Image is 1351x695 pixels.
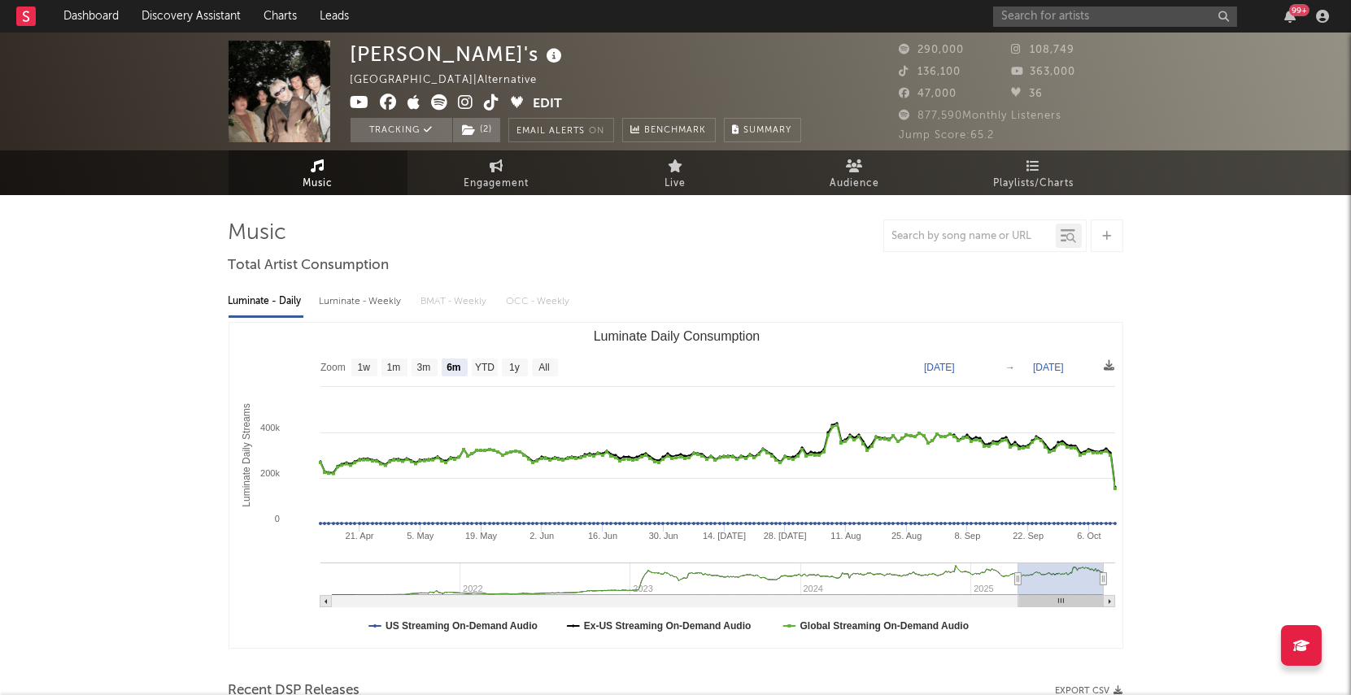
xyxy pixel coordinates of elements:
[320,363,346,374] text: Zoom
[763,531,806,541] text: 28. [DATE]
[416,363,430,374] text: 3m
[351,71,556,90] div: [GEOGRAPHIC_DATA] | Alternative
[593,329,760,343] text: Luminate Daily Consumption
[590,127,605,136] em: On
[703,531,746,541] text: 14. [DATE]
[447,363,460,374] text: 6m
[665,174,686,193] span: Live
[993,7,1237,27] input: Search for artists
[474,363,494,374] text: YTD
[407,531,434,541] text: 5. May
[229,150,407,195] a: Music
[530,531,554,541] text: 2. Jun
[351,118,452,142] button: Tracking
[508,118,614,142] button: Email AlertsOn
[954,531,980,541] text: 8. Sep
[260,423,280,432] text: 400k
[645,121,707,141] span: Benchmark
[1284,10,1296,23] button: 99+
[830,174,879,193] span: Audience
[320,288,405,315] div: Luminate - Weekly
[724,118,801,142] button: Summary
[900,67,961,77] span: 136,100
[1005,362,1015,373] text: →
[357,363,370,374] text: 1w
[464,531,497,541] text: 19. May
[453,118,500,142] button: (2)
[345,531,373,541] text: 21. Apr
[240,403,251,506] text: Luminate Daily Streams
[944,150,1123,195] a: Playlists/Charts
[884,230,1056,243] input: Search by song name or URL
[509,363,520,374] text: 1y
[765,150,944,195] a: Audience
[900,45,965,55] span: 290,000
[1289,4,1310,16] div: 99 +
[1011,45,1074,55] span: 108,749
[260,468,280,478] text: 200k
[800,620,969,632] text: Global Streaming On-Demand Audio
[900,130,995,141] span: Jump Score: 65.2
[386,363,400,374] text: 1m
[900,89,957,99] span: 47,000
[1013,531,1044,541] text: 22. Sep
[1011,67,1075,77] span: 363,000
[351,41,567,67] div: [PERSON_NAME]'s
[891,531,922,541] text: 25. Aug
[924,362,955,373] text: [DATE]
[744,126,792,135] span: Summary
[452,118,501,142] span: ( 2 )
[1011,89,1043,99] span: 36
[386,620,538,632] text: US Streaming On-Demand Audio
[1033,362,1064,373] text: [DATE]
[534,94,563,115] button: Edit
[586,150,765,195] a: Live
[303,174,333,193] span: Music
[1077,531,1100,541] text: 6. Oct
[464,174,530,193] span: Engagement
[830,531,861,541] text: 11. Aug
[993,174,1074,193] span: Playlists/Charts
[587,531,617,541] text: 16. Jun
[229,288,303,315] div: Luminate - Daily
[648,531,678,541] text: 30. Jun
[583,620,751,632] text: Ex-US Streaming On-Demand Audio
[229,323,1123,648] svg: Luminate Daily Consumption
[407,150,586,195] a: Engagement
[274,514,279,523] text: 0
[229,256,390,276] span: Total Artist Consumption
[538,363,549,374] text: All
[622,118,716,142] a: Benchmark
[900,111,1062,121] span: 877,590 Monthly Listeners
